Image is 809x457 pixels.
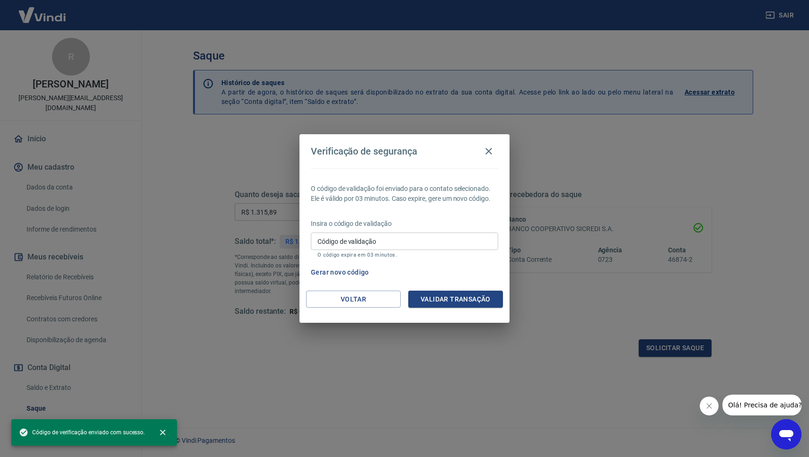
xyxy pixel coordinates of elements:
button: Validar transação [408,291,503,308]
p: O código de validação foi enviado para o contato selecionado. Ele é válido por 03 minutos. Caso e... [311,184,498,204]
iframe: Fechar mensagem [700,397,719,415]
span: Olá! Precisa de ajuda? [6,7,79,14]
p: O código expira em 03 minutos. [317,252,492,258]
button: close [152,422,173,443]
p: Insira o código de validação [311,219,498,229]
button: Voltar [306,291,401,308]
h4: Verificação de segurança [311,146,417,157]
iframe: Botão para abrir a janela de mensagens [771,419,801,449]
span: Código de verificação enviado com sucesso. [19,428,145,437]
iframe: Mensagem da empresa [722,395,801,415]
button: Gerar novo código [307,264,373,281]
